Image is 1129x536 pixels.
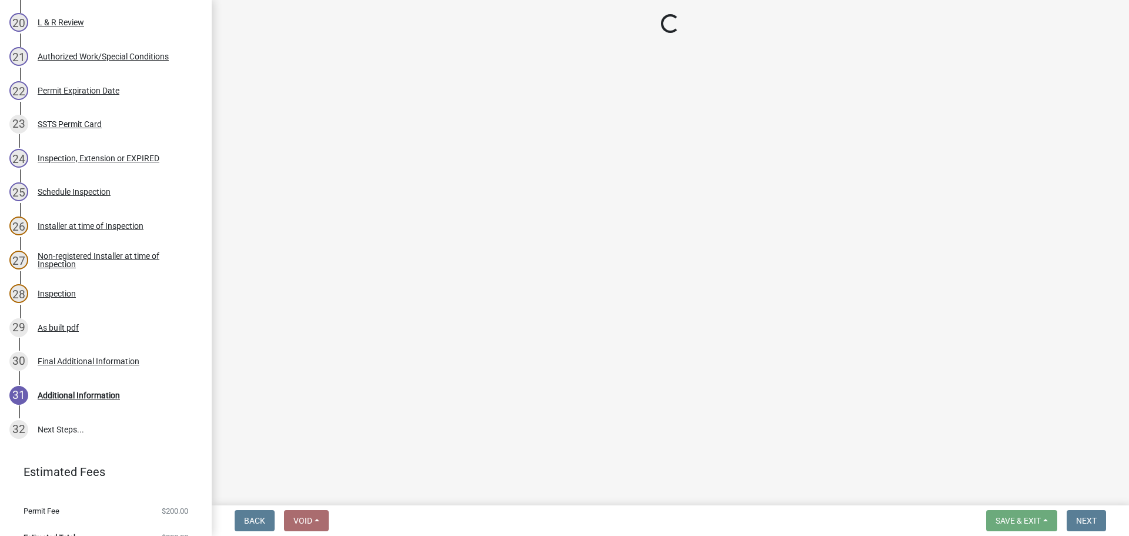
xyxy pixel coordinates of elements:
div: 29 [9,318,28,337]
div: 24 [9,149,28,168]
div: L & R Review [38,18,84,26]
div: 30 [9,352,28,371]
span: Back [244,516,265,525]
a: Estimated Fees [9,460,193,484]
button: Void [284,510,329,531]
div: Schedule Inspection [38,188,111,196]
div: Permit Expiration Date [38,86,119,95]
div: Installer at time of Inspection [38,222,143,230]
button: Back [235,510,275,531]
div: 27 [9,251,28,269]
span: Next [1076,516,1097,525]
div: 31 [9,386,28,405]
div: SSTS Permit Card [38,120,102,128]
span: Void [293,516,312,525]
button: Save & Exit [986,510,1057,531]
div: 22 [9,81,28,100]
div: Inspection [38,289,76,298]
div: Non-registered Installer at time of Inspection [38,252,193,268]
div: 23 [9,115,28,134]
div: 26 [9,217,28,235]
div: 28 [9,284,28,303]
div: 21 [9,47,28,66]
div: As built pdf [38,324,79,332]
span: Permit Fee [24,507,59,515]
div: 25 [9,182,28,201]
div: Final Additional Information [38,357,139,365]
span: $200.00 [162,507,188,515]
button: Next [1067,510,1106,531]
div: Additional Information [38,391,120,399]
div: Inspection, Extension or EXPIRED [38,154,159,162]
div: 32 [9,420,28,439]
span: Save & Exit [996,516,1041,525]
div: 20 [9,13,28,32]
div: Authorized Work/Special Conditions [38,52,169,61]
